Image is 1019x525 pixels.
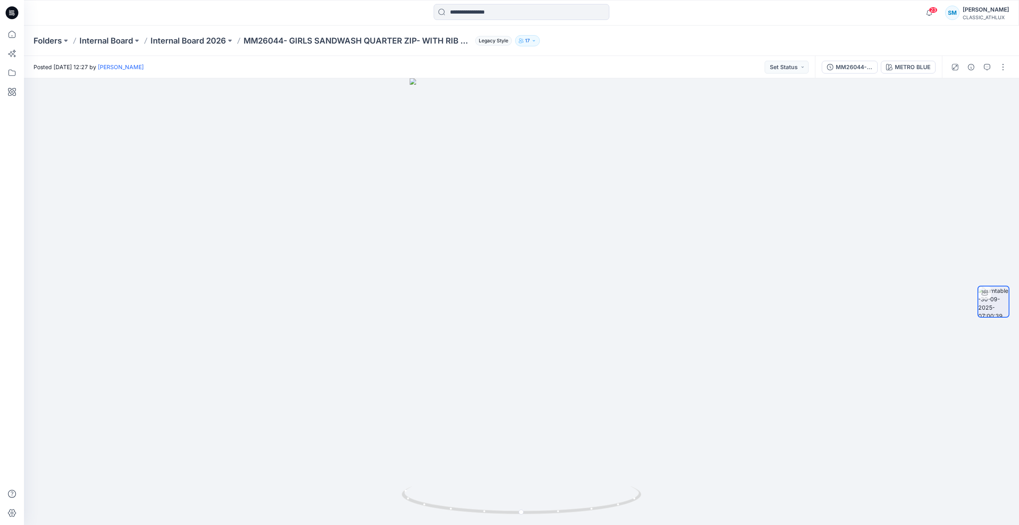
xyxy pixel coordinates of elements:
[98,64,144,70] a: [PERSON_NAME]
[978,286,1009,317] img: turntable-30-09-2025-07:00:39
[963,14,1009,20] div: CLASSIC_ATHLUX
[34,35,62,46] a: Folders
[929,7,938,13] span: 23
[79,35,133,46] a: Internal Board
[945,6,960,20] div: SM
[244,35,472,46] p: MM26044- GIRLS SANDWASH QUARTER ZIP- WITH RIB TRIM
[836,63,872,72] div: MM26044- GIRLS SANDWASH QUARTER ZIP- WITH RIB TRIM
[475,36,512,46] span: Legacy Style
[963,5,1009,14] div: [PERSON_NAME]
[895,63,930,72] div: METRO BLUE
[472,35,512,46] button: Legacy Style
[34,63,144,71] span: Posted [DATE] 12:27 by
[881,61,936,74] button: METRO BLUE
[822,61,878,74] button: MM26044- GIRLS SANDWASH QUARTER ZIP- WITH RIB TRIM
[525,36,530,45] p: 17
[151,35,226,46] a: Internal Board 2026
[965,61,977,74] button: Details
[515,35,540,46] button: 17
